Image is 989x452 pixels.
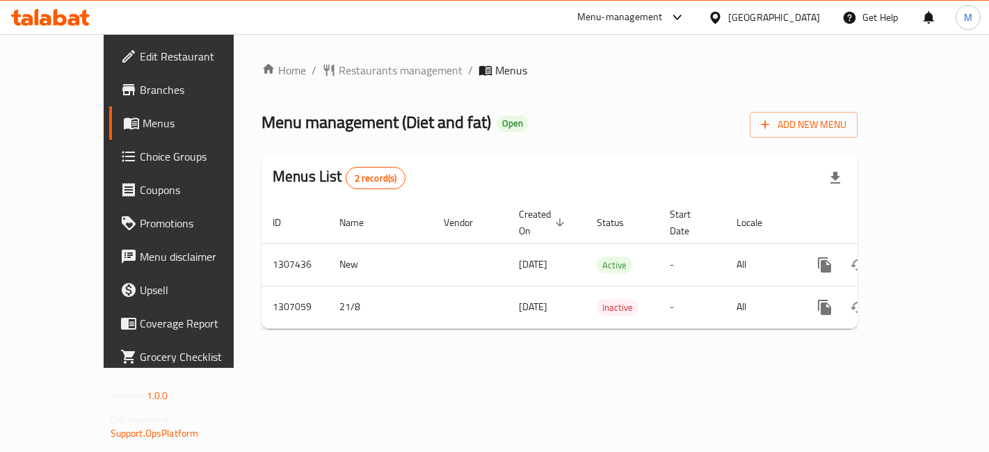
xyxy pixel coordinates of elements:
span: Branches [140,81,257,98]
span: ID [273,214,299,231]
span: Open [497,118,529,129]
span: 1.0.0 [147,387,168,405]
div: Menu-management [577,9,663,26]
td: - [659,286,725,328]
a: Restaurants management [322,62,463,79]
li: / [312,62,316,79]
span: Status [597,214,642,231]
div: [GEOGRAPHIC_DATA] [728,10,820,25]
span: Edit Restaurant [140,48,257,65]
td: 21/8 [328,286,433,328]
span: [DATE] [519,255,547,273]
span: Version: [111,387,145,405]
a: Choice Groups [109,140,268,173]
button: Change Status [842,248,875,282]
a: Menus [109,106,268,140]
th: Actions [797,202,953,244]
button: Change Status [842,291,875,324]
td: 1307436 [262,243,328,286]
div: Open [497,115,529,132]
span: Inactive [597,300,638,316]
span: Start Date [670,206,709,239]
a: Grocery Checklist [109,340,268,373]
span: Restaurants management [339,62,463,79]
span: Menu management ( Diet and fat ) [262,106,491,138]
span: Active [597,257,632,273]
a: Edit Restaurant [109,40,268,73]
nav: breadcrumb [262,62,858,79]
td: - [659,243,725,286]
button: more [808,248,842,282]
span: Name [339,214,382,231]
table: enhanced table [262,202,953,329]
span: Upsell [140,282,257,298]
span: Choice Groups [140,148,257,165]
span: M [964,10,972,25]
span: Menus [495,62,527,79]
h2: Menus List [273,166,405,189]
span: Vendor [444,214,491,231]
a: Coupons [109,173,268,207]
div: Total records count [346,167,406,189]
a: Menu disclaimer [109,240,268,273]
div: Inactive [597,299,638,316]
span: Grocery Checklist [140,348,257,365]
span: Locale [737,214,780,231]
span: Get support on: [111,410,175,428]
span: Promotions [140,215,257,232]
a: Branches [109,73,268,106]
td: All [725,286,797,328]
td: New [328,243,433,286]
span: Menus [143,115,257,131]
span: 2 record(s) [346,172,405,185]
span: Coverage Report [140,315,257,332]
span: Coupons [140,181,257,198]
button: Add New Menu [750,112,858,138]
a: Coverage Report [109,307,268,340]
a: Promotions [109,207,268,240]
button: more [808,291,842,324]
span: Add New Menu [761,116,846,134]
a: Upsell [109,273,268,307]
span: Menu disclaimer [140,248,257,265]
td: All [725,243,797,286]
span: [DATE] [519,298,547,316]
a: Support.OpsPlatform [111,424,199,442]
td: 1307059 [262,286,328,328]
div: Export file [819,161,852,195]
a: Home [262,62,306,79]
span: Created On [519,206,569,239]
li: / [468,62,473,79]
